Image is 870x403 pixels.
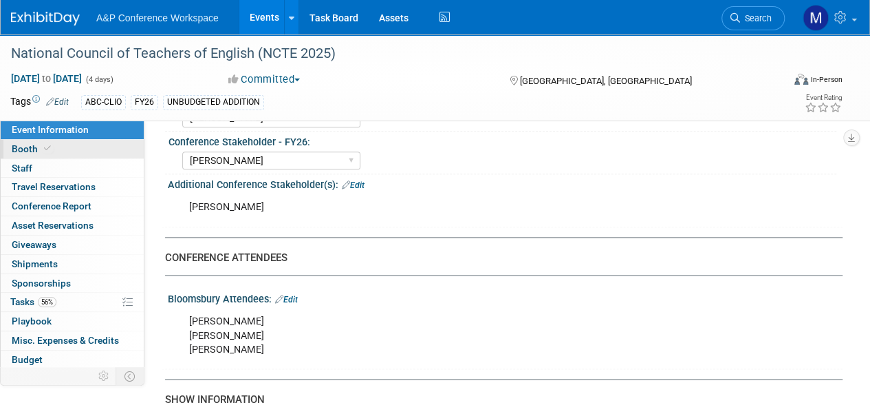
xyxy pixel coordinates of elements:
div: CONFERENCE ATTENDEES [165,251,832,265]
div: Additional Conference Stakeholder(s): [168,174,842,192]
div: ABC-CLIO [81,95,126,110]
span: Playbook [12,316,52,327]
span: Staff [12,163,32,174]
span: Booth [12,143,54,154]
a: Edit [275,295,298,304]
span: to [40,73,53,84]
td: Tags [10,94,69,110]
a: Event Information [1,121,144,139]
img: ExhibitDay [11,12,80,25]
td: Personalize Event Tab Strip [92,367,116,385]
div: Bloomsbury Attendees: [168,289,842,307]
a: Booth [1,140,144,158]
div: UNBUDGETED ADDITION [163,95,264,110]
a: Budget [1,351,144,369]
span: Budget [12,354,43,365]
a: Tasks56% [1,293,144,311]
a: Shipments [1,255,144,273]
span: Travel Reservations [12,181,96,192]
a: Sponsorships [1,274,144,293]
td: Toggle Event Tabs [116,367,144,385]
div: Event Format [721,72,842,92]
span: Sponsorships [12,278,71,289]
span: Asset Reservations [12,220,94,231]
a: Travel Reservations [1,178,144,196]
a: Edit [342,180,365,190]
a: Conference Report [1,197,144,216]
a: Playbook [1,312,144,331]
button: Committed [224,72,305,87]
div: In-Person [810,74,842,85]
span: Shipments [12,258,58,269]
span: Misc. Expenses & Credits [12,335,119,346]
div: Conference Stakeholder - FY26: [168,132,836,149]
span: (4 days) [85,75,113,84]
a: Misc. Expenses & Credits [1,331,144,350]
span: Conference Report [12,200,91,211]
i: Booth reservation complete [44,145,51,152]
span: Search [740,13,772,23]
img: Format-Inperson.png [794,74,808,85]
span: A&P Conference Workspace [96,12,219,23]
a: Search [721,6,785,30]
span: Tasks [10,296,56,307]
div: [PERSON_NAME] [PERSON_NAME] [PERSON_NAME] [180,308,709,363]
span: Giveaways [12,239,56,250]
span: [DATE] [DATE] [10,72,83,85]
a: Asset Reservations [1,216,144,235]
span: Event Information [12,124,89,135]
img: Mark Strong [803,5,829,31]
a: Staff [1,159,144,178]
a: Giveaways [1,236,144,254]
div: Event Rating [805,94,842,101]
div: National Council of Teachers of English (NCTE 2025) [6,41,772,66]
a: Edit [46,97,69,107]
div: [PERSON_NAME] [180,194,709,221]
span: [GEOGRAPHIC_DATA], [GEOGRAPHIC_DATA] [519,76,691,86]
span: 56% [38,297,56,307]
div: FY26 [131,95,158,110]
